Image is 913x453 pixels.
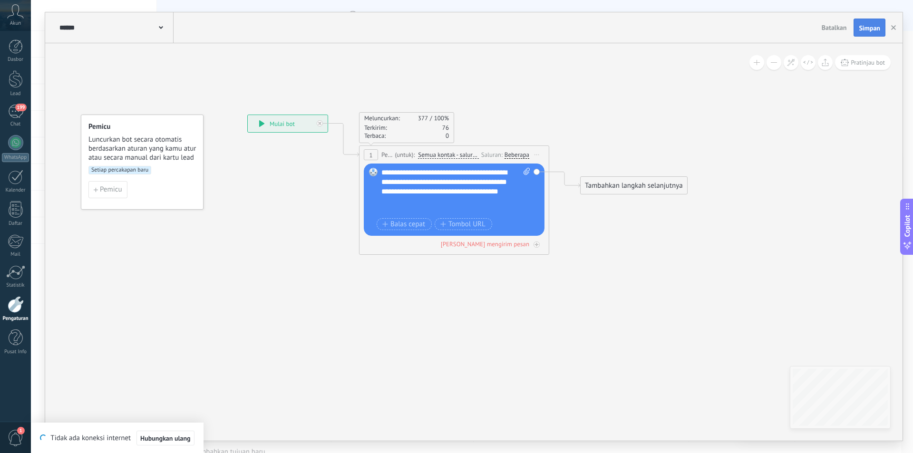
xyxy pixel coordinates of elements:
button: Batalkan [818,20,851,35]
span: Terbaca: [364,132,386,140]
div: Saluran: [481,150,505,159]
span: Setiap percakapan baru [88,166,151,174]
span: 199 [15,104,26,111]
button: Pemicu [88,181,127,198]
span: 0 [446,132,449,140]
span: Simpan [859,25,880,31]
div: Dasbor [2,57,29,63]
button: Tombol URL [435,218,492,230]
div: Chat [2,121,29,127]
span: Pesan [381,150,392,159]
span: 1 [369,151,372,159]
button: Balas cepat [377,218,432,230]
span: Balas cepat [382,221,425,228]
span: Batalkan [822,23,847,32]
div: WhatsApp [2,153,29,162]
span: Meluncurkan: [364,114,400,122]
h4: Pemicu [88,122,197,131]
div: Beberapa [505,151,529,159]
div: Tambahkan langkah selanjutnya [581,178,687,193]
div: Daftar [2,221,29,227]
span: Semua kontak - saluran yang dipilih [418,151,478,159]
span: 377 [418,114,434,122]
div: [PERSON_NAME] mengirim pesan [441,240,529,248]
div: Statistik [2,282,29,289]
div: Pusat Info [2,349,29,355]
span: Akun [10,20,21,27]
span: 76 [442,124,449,132]
button: Pratinjau bot [835,55,891,70]
span: (untuk): [395,150,415,159]
span: Copilot [903,215,912,237]
div: Lead [2,91,29,97]
div: Kalender [2,187,29,193]
span: Luncurkan bot secara otomatis berdasarkan aturan yang kamu atur atau secara manual dari kartu lead [88,135,197,162]
div: Mulai bot [248,115,328,132]
button: Simpan [854,19,885,37]
span: Terkirim: [364,124,387,132]
span: 100% [434,114,449,122]
div: Tidak ada koneksi internet [40,430,194,446]
span: Pratinjau bot [851,58,885,67]
span: 1 [17,427,25,434]
span: Hubungkan ulang [140,435,191,442]
span: Pemicu [100,186,122,193]
div: Pengaturan [2,316,29,322]
div: Mail [2,251,29,258]
span: Tombol URL [440,221,486,228]
button: Hubungkan ulang [136,431,194,446]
